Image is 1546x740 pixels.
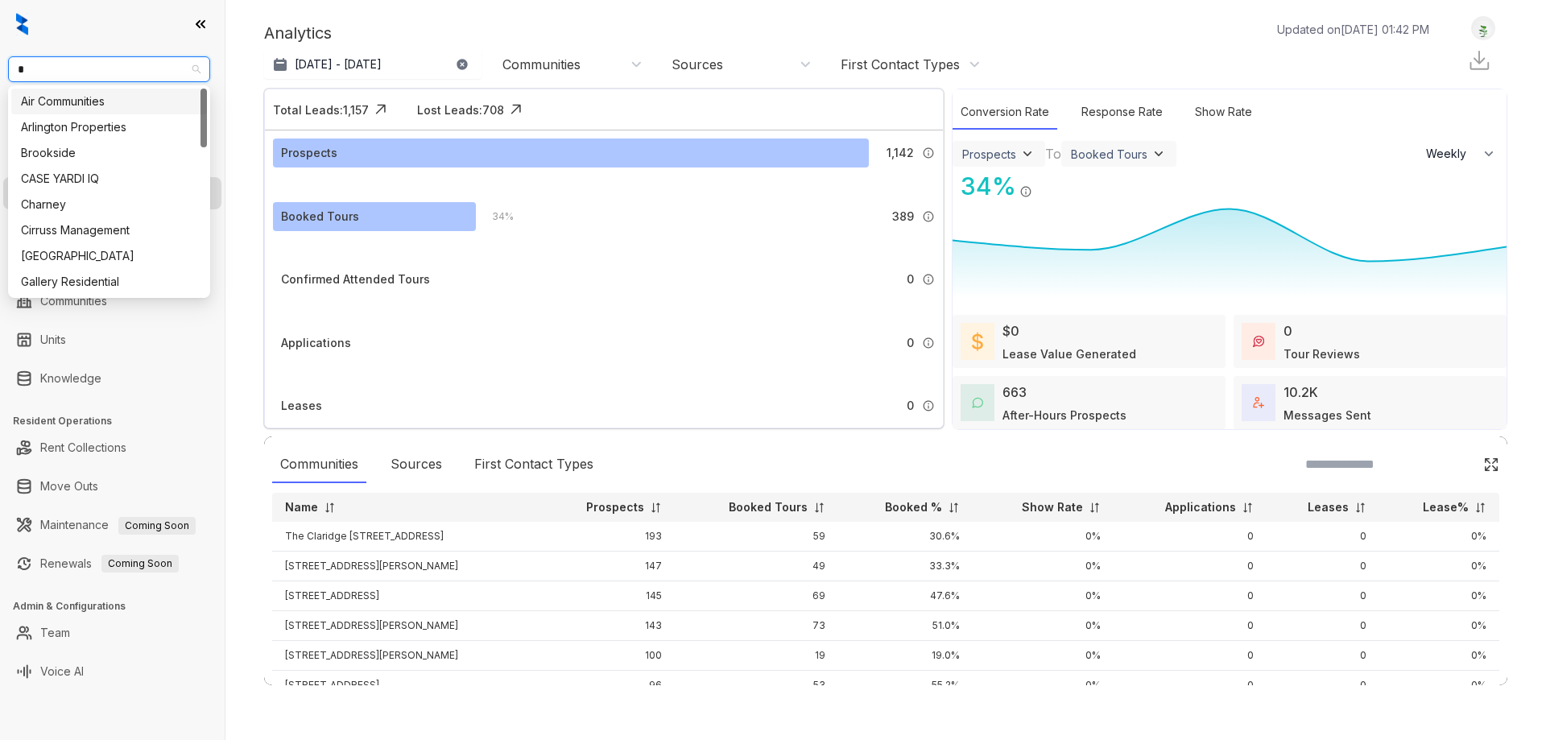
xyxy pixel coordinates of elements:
[1467,48,1491,72] img: Download
[1071,147,1147,161] div: Booked Tours
[1267,581,1380,611] td: 0
[838,611,973,641] td: 51.0%
[1416,139,1507,168] button: Weekly
[13,599,225,614] h3: Admin & Configurations
[1002,407,1126,424] div: After-Hours Prospects
[272,552,539,581] td: [STREET_ADDRESS][PERSON_NAME]
[1002,345,1136,362] div: Lease Value Generated
[118,517,196,535] span: Coming Soon
[1449,457,1463,471] img: SearchIcon
[273,101,369,118] div: Total Leads: 1,157
[953,95,1057,130] div: Conversion Rate
[1284,407,1371,424] div: Messages Sent
[838,671,973,701] td: 55.2%
[11,166,207,192] div: CASE YARDI IQ
[675,611,839,641] td: 73
[953,168,1016,205] div: 34 %
[272,611,539,641] td: [STREET_ADDRESS][PERSON_NAME]
[3,324,221,356] li: Units
[907,271,914,288] span: 0
[281,208,359,225] div: Booked Tours
[3,509,221,541] li: Maintenance
[476,208,514,225] div: 34 %
[892,208,914,225] span: 389
[1354,502,1366,514] img: sorting
[1426,146,1475,162] span: Weekly
[1114,641,1267,671] td: 0
[3,108,221,140] li: Leads
[539,581,675,611] td: 145
[3,216,221,248] li: Collections
[1267,552,1380,581] td: 0
[922,147,935,159] img: Info
[502,56,581,73] div: Communities
[675,581,839,611] td: 69
[907,397,914,415] span: 0
[13,414,225,428] h3: Resident Operations
[40,362,101,395] a: Knowledge
[1423,499,1469,515] p: Lease%
[973,522,1113,552] td: 0%
[1379,611,1499,641] td: 0%
[272,671,539,701] td: [STREET_ADDRESS]
[1114,552,1267,581] td: 0
[1022,499,1083,515] p: Show Rate
[672,56,723,73] div: Sources
[1474,502,1486,514] img: sorting
[1284,382,1318,402] div: 10.2K
[972,397,983,409] img: AfterHoursConversations
[16,13,28,35] img: logo
[11,269,207,295] div: Gallery Residential
[838,581,973,611] td: 47.6%
[539,611,675,641] td: 143
[1114,611,1267,641] td: 0
[21,170,197,188] div: CASE YARDI IQ
[1045,144,1061,163] div: To
[272,581,539,611] td: [STREET_ADDRESS]
[1267,641,1380,671] td: 0
[539,522,675,552] td: 193
[272,522,539,552] td: The Claridge [STREET_ADDRESS]
[813,502,825,514] img: sorting
[838,552,973,581] td: 33.3%
[21,196,197,213] div: Charney
[11,192,207,217] div: Charney
[3,432,221,464] li: Rent Collections
[21,118,197,136] div: Arlington Properties
[1277,21,1429,38] p: Updated on [DATE] 01:42 PM
[1165,499,1236,515] p: Applications
[841,56,960,73] div: First Contact Types
[922,399,935,412] img: Info
[1002,321,1019,341] div: $0
[1379,641,1499,671] td: 0%
[264,21,332,45] p: Analytics
[1267,671,1380,701] td: 0
[21,273,197,291] div: Gallery Residential
[1379,522,1499,552] td: 0%
[3,177,221,209] li: Leasing
[973,581,1113,611] td: 0%
[40,285,107,317] a: Communities
[281,271,430,288] div: Confirmed Attended Tours
[539,671,675,701] td: 96
[272,446,366,483] div: Communities
[272,641,539,671] td: [STREET_ADDRESS][PERSON_NAME]
[417,101,504,118] div: Lost Leads: 708
[1284,345,1360,362] div: Tour Reviews
[1019,146,1035,162] img: ViewFilterArrow
[3,362,221,395] li: Knowledge
[466,446,601,483] div: First Contact Types
[539,641,675,671] td: 100
[972,332,983,351] img: LeaseValue
[11,140,207,166] div: Brookside
[948,502,960,514] img: sorting
[1151,146,1167,162] img: ViewFilterArrow
[101,555,179,573] span: Coming Soon
[922,210,935,223] img: Info
[1019,185,1032,198] img: Info
[675,552,839,581] td: 49
[40,617,70,649] a: Team
[1267,611,1380,641] td: 0
[650,502,662,514] img: sorting
[887,144,914,162] span: 1,142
